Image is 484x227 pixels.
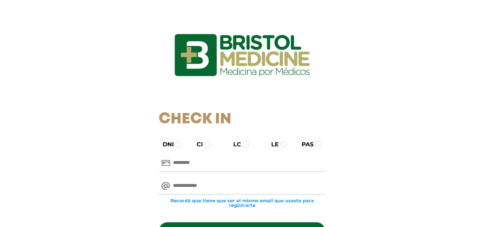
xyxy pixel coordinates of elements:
label: PAS [295,140,313,149]
label: DNI [156,140,174,149]
small: Recordá que tiene que ser el mismo email que usaste para registrarte [159,198,325,208]
img: logo_ingresarbristol.jpg [145,9,339,102]
label: CI [190,140,203,149]
label: LE [265,140,279,149]
h1: Check In [159,110,325,128]
label: LC [227,140,241,149]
